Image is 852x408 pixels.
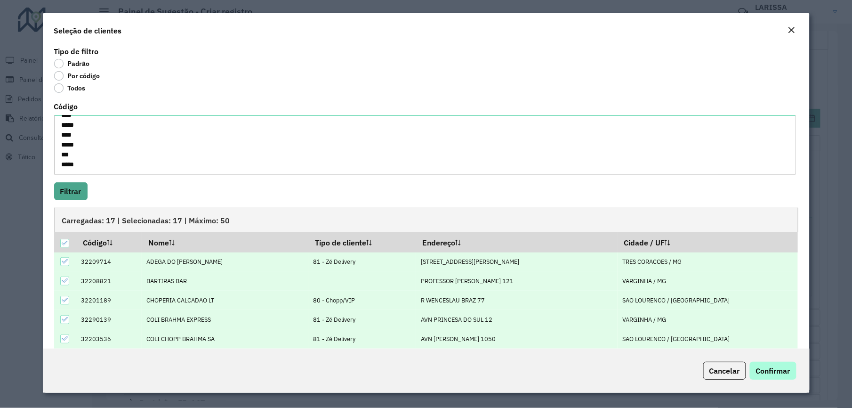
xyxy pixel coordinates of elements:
th: Tipo de cliente [308,232,416,252]
td: 81 - Zé Delivery [308,253,416,272]
td: TRES CORACOES / MG [618,253,798,272]
th: Endereço [416,232,618,252]
td: CHOPERIA CALCADAO LT [142,291,308,310]
label: Por código [54,71,100,81]
th: Cidade / UF [618,232,798,252]
td: ADEGA DO [PERSON_NAME] [142,253,308,272]
td: [STREET_ADDRESS][PERSON_NAME] [416,253,618,272]
td: 32201189 [76,291,142,310]
td: COLI BRAHMA EXPRESS [142,310,308,329]
label: Padrão [54,59,90,68]
td: PROFESSOR [PERSON_NAME] 121 [416,271,618,291]
label: Todos [54,83,86,93]
label: Código [54,101,78,112]
td: BARTIRAS BAR [142,271,308,291]
th: Código [76,232,142,252]
button: Cancelar [703,362,746,380]
td: 81 - Zé Delivery [308,329,416,349]
button: Confirmar [750,362,796,380]
td: 80 - Chopp/VIP [308,291,416,310]
td: 32209714 [76,253,142,272]
td: VARGINHA / MG [618,310,798,329]
h4: Seleção de clientes [54,25,122,36]
td: AVN PRINCESA DO SUL 12 [416,310,618,329]
button: Close [785,24,798,37]
td: 32208821 [76,271,142,291]
th: Nome [142,232,308,252]
span: Confirmar [756,366,790,375]
td: VARGINHA / MG [618,271,798,291]
em: Fechar [788,26,796,34]
td: COLI CHOPP BRAHMA SA [142,329,308,349]
div: Carregadas: 17 | Selecionadas: 17 | Máximo: 50 [54,208,798,232]
td: SAO LOURENCO / [GEOGRAPHIC_DATA] [618,329,798,349]
td: 32290139 [76,310,142,329]
button: Filtrar [54,182,88,200]
td: SAO LOURENCO / [GEOGRAPHIC_DATA] [618,291,798,310]
td: 81 - Zé Delivery [308,310,416,329]
td: R WENCESLAU BRAZ 77 [416,291,618,310]
span: Cancelar [709,366,740,375]
td: 32203536 [76,329,142,349]
td: AVN [PERSON_NAME] 1050 [416,329,618,349]
label: Tipo de filtro [54,46,99,57]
